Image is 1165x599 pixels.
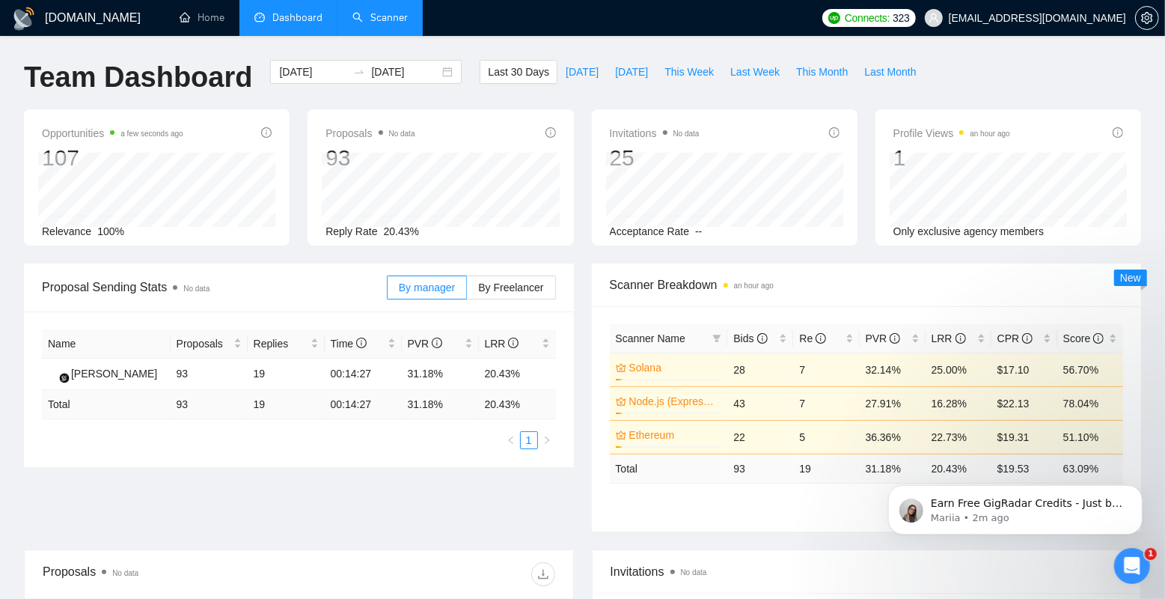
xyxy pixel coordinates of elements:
button: Last Month [856,60,924,84]
a: 1 [521,432,537,449]
th: Proposals [171,329,248,359]
button: right [538,431,556,449]
span: Last Month [864,64,916,80]
span: Proposals [325,124,415,142]
span: to [353,66,365,78]
th: Replies [248,329,325,359]
td: 28 [727,353,793,386]
span: LRR [932,332,966,344]
span: No data [389,130,415,138]
a: searchScanner [352,11,408,24]
td: 32.14% [860,353,926,386]
time: an hour ago [734,282,774,290]
iframe: Intercom live chat [1114,548,1150,584]
span: No data [183,285,210,293]
td: 43 [727,386,793,420]
td: 19 [248,359,325,390]
td: 22 [727,420,793,454]
td: Total [610,454,728,483]
button: This Month [788,60,856,84]
input: Start date [279,64,347,80]
span: Time [331,338,367,350]
span: filter [709,327,724,350]
span: Acceptance Rate [610,225,690,237]
span: info-circle [1113,127,1123,138]
td: 20.43% [479,359,556,390]
span: right [542,436,551,445]
span: New [1120,272,1141,284]
button: This Week [656,60,722,84]
td: 00:14:27 [325,390,402,419]
a: setting [1135,12,1159,24]
td: 93 [171,359,248,390]
td: 7 [793,353,859,386]
span: This Week [664,64,714,80]
span: Score [1063,332,1104,344]
button: left [502,431,520,449]
button: Last Week [722,60,788,84]
div: Proposals [43,562,299,586]
td: 78.04% [1057,386,1123,420]
img: VW [48,365,67,383]
span: PVR [408,338,443,350]
span: No data [681,568,707,577]
td: 22.73% [926,420,991,454]
button: setting [1135,6,1159,30]
span: [DATE] [566,64,599,80]
td: $22.13 [991,386,1057,420]
span: By Freelancer [478,282,543,294]
span: PVR [866,332,901,344]
span: No data [112,569,138,577]
td: $19.31 [991,420,1057,454]
span: By manager [399,282,455,294]
span: info-circle [1022,333,1033,344]
span: info-circle [890,333,900,344]
time: an hour ago [970,130,1009,138]
h1: Team Dashboard [24,60,252,95]
div: [PERSON_NAME] [71,365,157,382]
span: info-circle [261,127,272,138]
span: 20.43% [384,225,419,237]
td: 93 [171,390,248,419]
span: info-circle [432,338,442,348]
span: [DATE] [615,64,648,80]
span: Last 30 Days [488,64,549,80]
span: Invitations [610,124,700,142]
td: Total [42,390,171,419]
th: Name [42,329,171,359]
button: download [531,562,555,586]
a: VW[PERSON_NAME] [48,367,157,379]
span: No data [673,130,700,138]
td: 19 [248,390,325,419]
span: Invitations [611,562,1123,581]
td: $17.10 [991,353,1057,386]
span: info-circle [816,333,826,344]
span: -- [695,225,702,237]
span: info-circle [508,338,519,348]
td: 7 [793,386,859,420]
span: info-circle [955,333,966,344]
span: Only exclusive agency members [893,225,1045,237]
span: Profile Views [893,124,1010,142]
span: info-circle [829,127,840,138]
td: 5 [793,420,859,454]
a: Ethereum [629,427,719,443]
span: swap-right [353,66,365,78]
td: 51.10% [1057,420,1123,454]
td: 31.18% [402,359,479,390]
input: End date [371,64,439,80]
span: Relevance [42,225,91,237]
td: 56.70% [1057,353,1123,386]
button: Last 30 Days [480,60,557,84]
span: LRR [485,338,519,350]
td: 27.91% [860,386,926,420]
span: info-circle [1093,333,1104,344]
div: 25 [610,144,700,172]
span: 100% [97,225,124,237]
span: Scanner Name [616,332,685,344]
span: info-circle [545,127,556,138]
